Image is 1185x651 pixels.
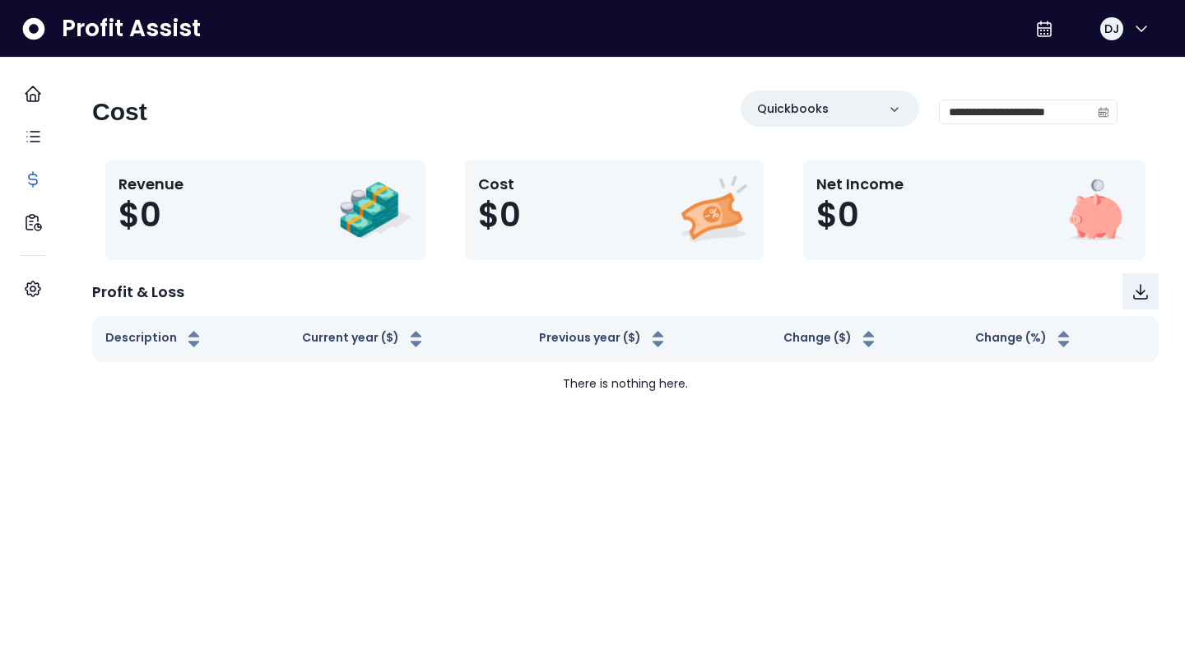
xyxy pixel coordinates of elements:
p: Net Income [816,173,904,195]
button: Change ($) [783,329,879,349]
button: Change (%) [975,329,1074,349]
img: Net Income [1058,173,1132,247]
button: Download [1122,273,1159,309]
button: Current year ($) [302,329,426,349]
button: Description [105,329,204,349]
span: Profit Assist [62,14,201,44]
span: DJ [1104,21,1119,37]
button: Previous year ($) [539,329,668,349]
td: There is nothing here. [92,362,1159,406]
img: Revenue [338,173,412,247]
svg: calendar [1098,106,1109,118]
span: $0 [118,195,161,235]
span: $0 [478,195,521,235]
h2: Cost [92,97,147,127]
p: Profit & Loss [92,281,184,303]
p: Cost [478,173,521,195]
p: Quickbooks [757,100,829,118]
p: Revenue [118,173,184,195]
img: Cost [676,173,750,247]
span: $0 [816,195,859,235]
